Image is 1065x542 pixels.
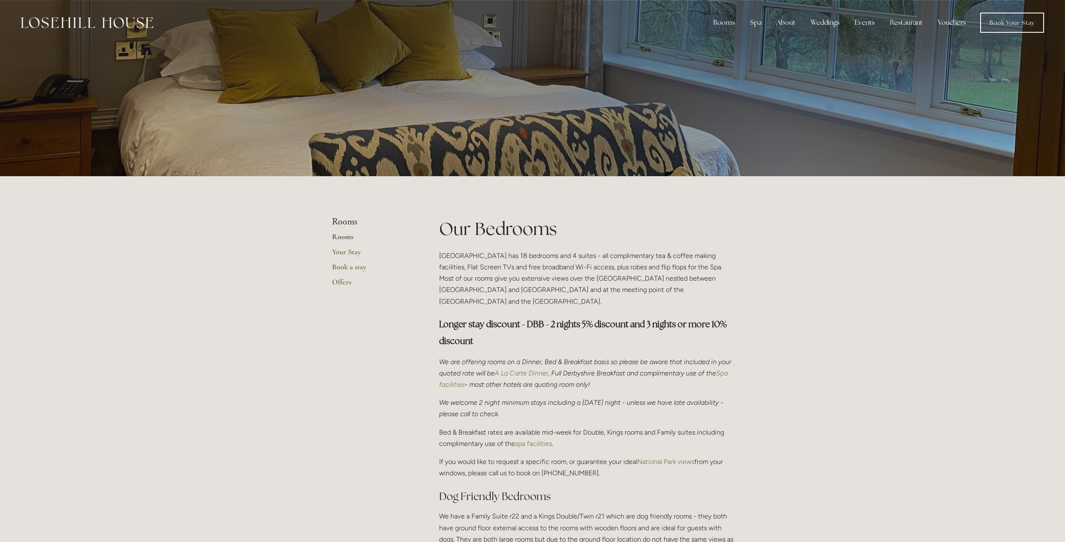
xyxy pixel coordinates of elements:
div: Weddings [804,14,846,31]
strong: Longer stay discount - DBB - 2 nights 5% discount and 3 nights or more 10% discount [439,318,728,347]
div: About [770,14,802,31]
p: Bed & Breakfast rates are available mid-week for Double, Kings rooms and Family suites including ... [439,427,733,449]
img: Losehill House [21,17,153,28]
p: [GEOGRAPHIC_DATA] has 18 bedrooms and 4 suites - all complimentary tea & coffee making facilities... [439,250,733,307]
div: Events [848,14,882,31]
p: If you would like to request a specific room, or guarantee your ideal from your windows, please c... [439,456,733,479]
em: We welcome 2 night minimum stays including a [DATE] night - unless we have late availability - pl... [439,399,725,418]
a: National Park views [637,458,694,466]
em: - most other hotels are quoting room only! [465,380,590,388]
em: We are offering rooms on a Dinner, Bed & Breakfast basis so please be aware that included in your... [439,358,733,377]
a: Book Your Stay [980,13,1044,33]
li: Rooms [332,216,412,227]
a: Your Stay [332,247,412,262]
a: Offers [332,277,412,292]
em: , Full Derbyshire Breakfast and complimentary use of the [548,369,716,377]
a: Vouchers [931,14,973,31]
a: spa facilities [515,440,552,448]
a: Rooms [332,232,412,247]
h1: Our Bedrooms [439,216,733,241]
div: Spa [743,14,768,31]
a: Book a stay [332,262,412,277]
h2: Dog Friendly Bedrooms [439,489,733,504]
div: Rooms [707,14,742,31]
a: A La Carte Dinner [495,369,548,377]
div: Restaurant [883,14,929,31]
